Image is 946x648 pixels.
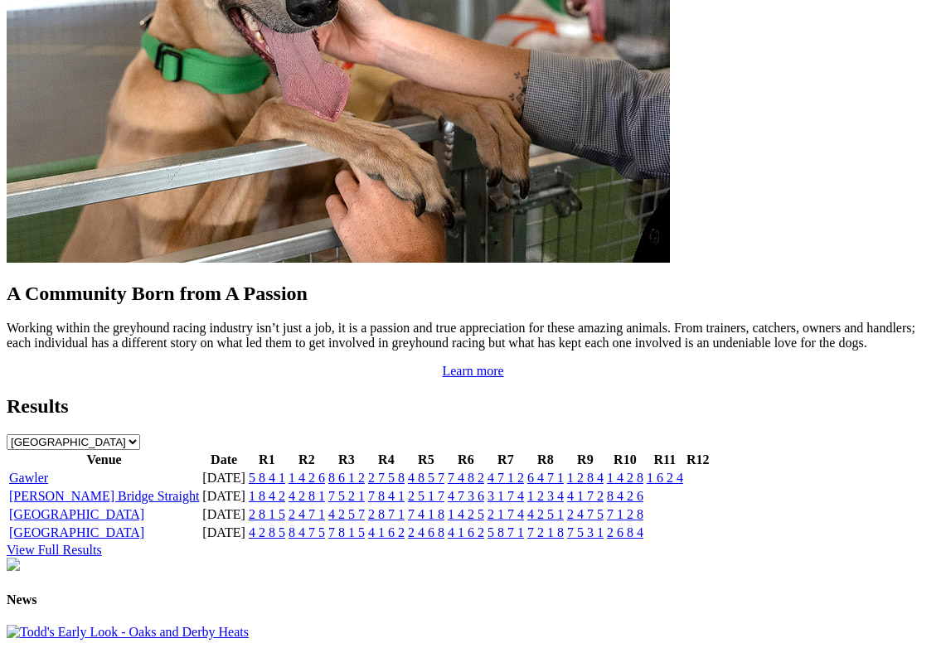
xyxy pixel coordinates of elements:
[201,525,246,541] td: [DATE]
[448,525,484,539] a: 4 1 6 2
[448,471,484,485] a: 7 4 8 2
[607,507,643,521] a: 7 1 2 8
[442,364,503,378] a: Learn more
[567,471,604,485] a: 1 2 8 4
[407,452,445,468] th: R5
[249,507,285,521] a: 2 8 1 5
[7,625,249,640] img: Todd's Early Look - Oaks and Derby Heats
[408,489,444,503] a: 2 5 1 7
[249,471,285,485] a: 5 8 4 1
[488,525,524,539] a: 5 8 7 1
[201,452,246,468] th: Date
[527,471,564,485] a: 6 4 7 1
[567,507,604,521] a: 2 4 7 5
[527,489,564,503] a: 1 2 3 4
[408,507,444,521] a: 7 4 1 8
[448,489,484,503] a: 4 7 3 6
[328,471,365,485] a: 8 6 1 2
[567,489,604,503] a: 4 1 7 2
[686,452,711,468] th: R12
[7,592,939,607] h4: News
[249,525,285,539] a: 4 2 8 5
[408,525,444,539] a: 2 4 6 8
[8,452,200,468] th: Venue
[606,452,644,468] th: R10
[368,525,405,539] a: 4 1 6 2
[607,525,643,539] a: 2 6 8 4
[567,525,604,539] a: 7 5 3 1
[487,452,525,468] th: R7
[328,489,365,503] a: 7 5 2 1
[289,489,325,503] a: 4 2 8 1
[7,558,20,571] img: chasers_homepage.jpg
[7,395,939,418] h2: Results
[646,452,684,468] th: R11
[367,452,405,468] th: R4
[607,471,643,485] a: 1 4 2 8
[368,471,405,485] a: 2 7 5 8
[7,543,102,557] a: View Full Results
[607,489,643,503] a: 8 4 2 6
[248,452,286,468] th: R1
[249,489,285,503] a: 1 8 4 2
[488,507,524,521] a: 2 1 7 4
[9,471,48,485] a: Gawler
[447,452,485,468] th: R6
[647,471,683,485] a: 1 6 2 4
[368,489,405,503] a: 7 8 4 1
[448,507,484,521] a: 1 4 2 5
[289,471,325,485] a: 1 4 2 6
[527,525,564,539] a: 7 2 1 8
[201,506,246,523] td: [DATE]
[368,507,405,521] a: 2 8 7 1
[289,507,325,521] a: 2 4 7 1
[408,471,444,485] a: 4 8 5 7
[327,452,366,468] th: R3
[7,283,939,305] h2: A Community Born from A Passion
[328,525,365,539] a: 7 8 1 5
[328,507,365,521] a: 4 2 5 7
[9,489,199,503] a: [PERSON_NAME] Bridge Straight
[289,525,325,539] a: 8 4 7 5
[488,489,524,503] a: 3 1 7 4
[288,452,326,468] th: R2
[9,525,144,539] a: [GEOGRAPHIC_DATA]
[526,452,565,468] th: R8
[201,470,246,486] td: [DATE]
[201,488,246,505] td: [DATE]
[7,321,939,351] p: Working within the greyhound racing industry isn’t just a job, it is a passion and true appreciat...
[527,507,564,521] a: 4 2 5 1
[9,507,144,521] a: [GEOGRAPHIC_DATA]
[566,452,604,468] th: R9
[488,471,524,485] a: 4 7 1 2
